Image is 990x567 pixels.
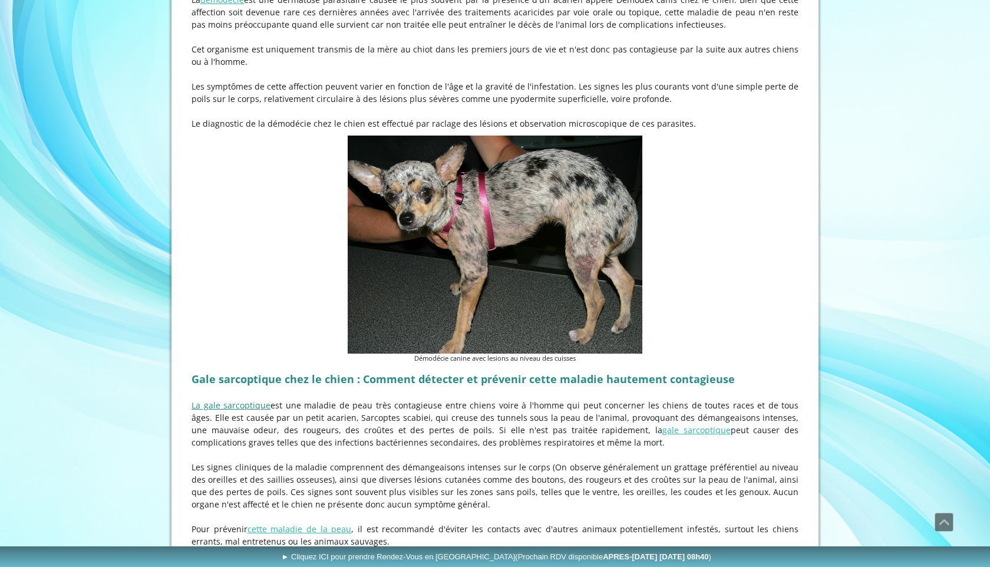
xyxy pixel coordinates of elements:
[192,461,798,510] p: Les signes cliniques de la maladie comprennent des démangeaisons intenses sur le corps (On observ...
[192,400,270,411] a: La gale sarcoptique
[662,424,731,436] a: gale sarcoptique
[935,513,953,532] a: Défiler vers le haut
[192,80,798,105] p: Les symptômes de cette affection peuvent varier en fonction de l'âge et la gravité de l'infestati...
[935,513,953,531] span: Défiler vers le haut
[515,552,711,561] span: (Prochain RDV disponible )
[192,117,798,130] p: Le diagnostic de la démodécie chez le chien est effectué par raclage des lésions et observation m...
[192,372,735,386] strong: Gale sarcoptique chez le chien : Comment détecter et prévenir cette maladie hautement contagieuse
[282,552,711,561] span: ► Cliquez ICI pour prendre Rendez-Vous en [GEOGRAPHIC_DATA]
[192,523,798,548] p: Pour prévenir , il est recommandé d'éviter les contacts avec d'autres animaux potentiellement inf...
[247,523,352,535] a: cette maladie de la peau
[192,399,798,449] p: est une maladie de peau très contagieuse entre chiens voire à l'homme qui peut concerner les chie...
[603,552,708,561] b: APRES-[DATE] [DATE] 08h40
[348,354,642,364] figcaption: Démodécie canine avec lesions au niveau des cuisses
[348,136,642,354] img: Maladie de peau du chien avec photos : Image 3
[192,43,798,68] p: Cet organisme est uniquement transmis de la mère au chiot dans les premiers jours de vie et n'est...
